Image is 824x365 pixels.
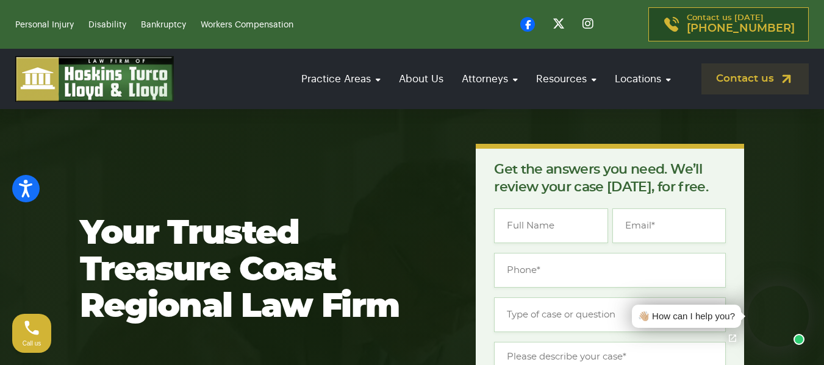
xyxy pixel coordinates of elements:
a: Bankruptcy [141,21,186,29]
a: Contact us [701,63,809,94]
a: Disability [88,21,126,29]
a: Contact us [DATE][PHONE_NUMBER] [648,7,809,41]
h1: Your Trusted Treasure Coast Regional Law Firm [80,216,437,325]
a: Practice Areas [295,62,387,96]
a: Locations [609,62,677,96]
a: Open chat [720,325,745,351]
a: About Us [393,62,450,96]
a: Workers Compensation [201,21,293,29]
img: logo [15,56,174,102]
input: Type of case or question [494,297,726,332]
a: Attorneys [456,62,524,96]
p: Get the answers you need. We’ll review your case [DATE], for free. [494,161,726,196]
p: Contact us [DATE] [687,14,795,35]
input: Phone* [494,253,726,288]
a: Personal Injury [15,21,74,29]
span: Call us [23,340,41,347]
div: 👋🏼 How can I help you? [638,310,735,324]
input: Full Name [494,208,607,243]
span: [PHONE_NUMBER] [687,23,795,35]
a: Resources [530,62,603,96]
input: Email* [612,208,726,243]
